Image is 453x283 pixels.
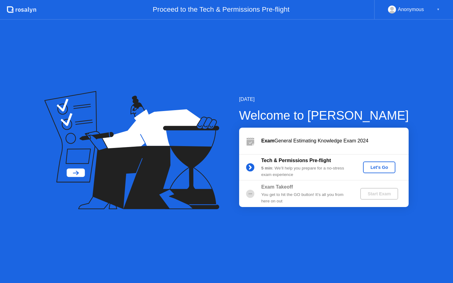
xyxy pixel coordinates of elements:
[261,165,350,178] div: : We’ll help you prepare for a no-stress exam experience
[239,106,409,125] div: Welcome to [PERSON_NAME]
[363,191,396,196] div: Start Exam
[363,161,395,173] button: Let's Go
[239,96,409,103] div: [DATE]
[360,188,398,200] button: Start Exam
[398,6,424,14] div: Anonymous
[261,158,331,163] b: Tech & Permissions Pre-flight
[261,137,409,145] div: General Estimating Knowledge Exam 2024
[261,166,272,170] b: 5 min
[261,184,293,189] b: Exam Takeoff
[261,138,275,143] b: Exam
[437,6,440,14] div: ▼
[365,165,393,170] div: Let's Go
[261,192,350,204] div: You get to hit the GO button! It’s all you from here on out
